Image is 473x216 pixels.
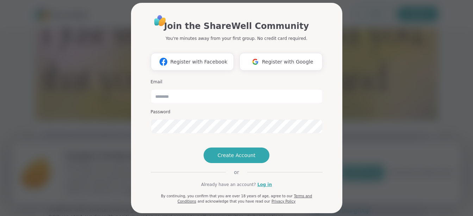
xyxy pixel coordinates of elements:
button: Register with Google [239,53,323,71]
img: ShareWell Logomark [249,55,262,68]
img: ShareWell Logo [152,13,168,29]
button: Create Account [204,148,270,163]
span: and acknowledge that you have read our [198,199,270,203]
p: You're minutes away from your first group. No credit card required. [166,35,307,42]
span: Already have an account? [201,181,256,188]
span: Register with Facebook [170,58,227,66]
a: Privacy Policy [272,199,295,203]
span: By continuing, you confirm that you are over 18 years of age, agree to our [161,194,293,198]
span: or [225,169,247,176]
img: ShareWell Logomark [157,55,170,68]
span: Create Account [218,152,256,159]
h3: Email [151,79,323,85]
a: Log in [257,181,272,188]
span: Register with Google [262,58,313,66]
h3: Password [151,109,323,115]
button: Register with Facebook [151,53,234,71]
h1: Join the ShareWell Community [164,20,309,32]
a: Terms and Conditions [178,194,312,203]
